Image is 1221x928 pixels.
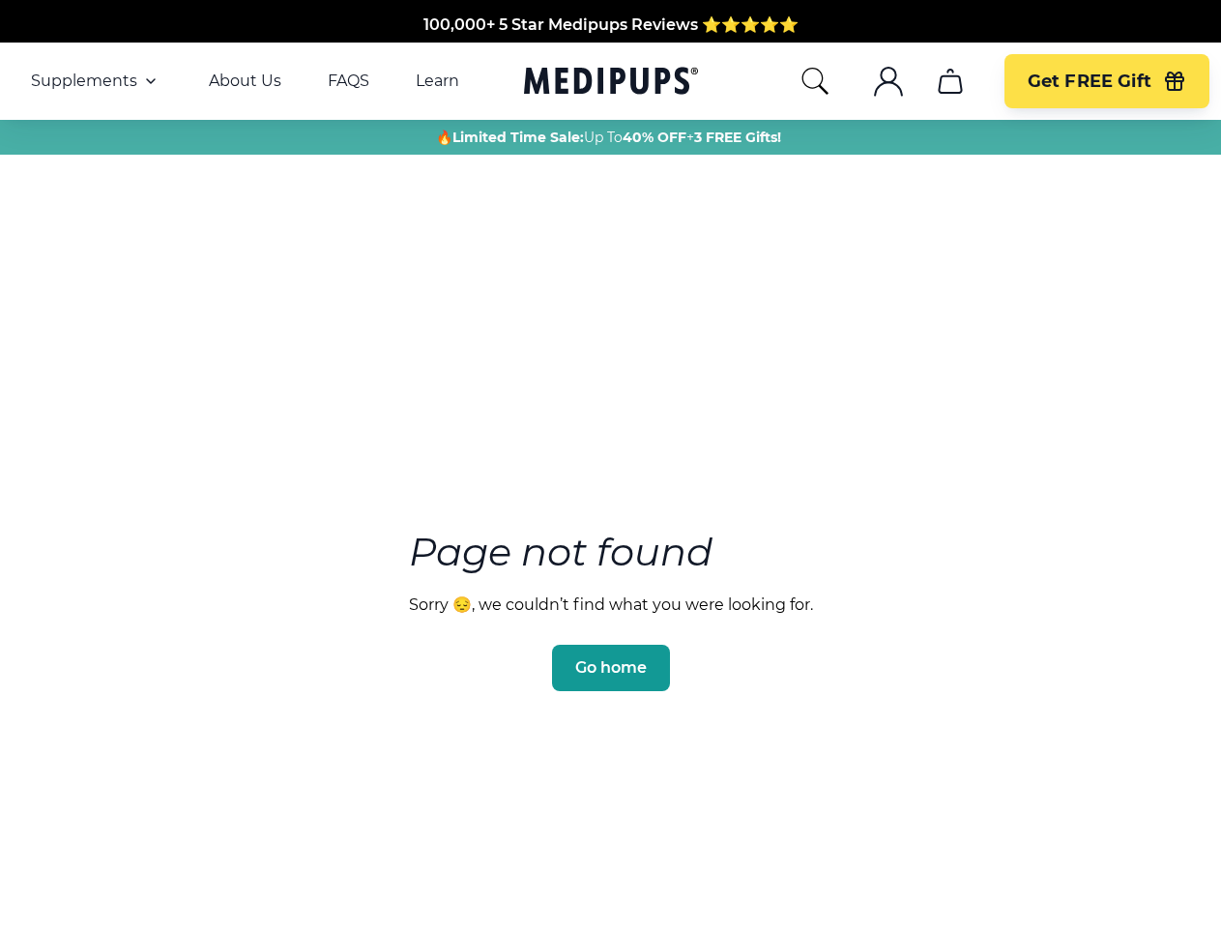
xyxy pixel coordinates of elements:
span: Made In The [GEOGRAPHIC_DATA] from domestic & globally sourced ingredients [289,38,932,56]
button: Go home [552,645,670,691]
span: Get FREE Gift [1028,71,1151,93]
span: Supplements [31,72,137,91]
span: Go home [575,658,647,678]
button: account [865,58,912,104]
span: 🔥 Up To + [436,128,781,147]
p: Sorry 😔, we couldn’t find what you were looking for. [409,595,813,614]
a: Learn [416,72,459,91]
button: Supplements [31,70,162,93]
h3: Page not found [409,524,813,580]
button: cart [927,58,974,104]
a: Medipups [524,63,698,102]
a: About Us [209,72,281,91]
span: 100,000+ 5 Star Medipups Reviews ⭐️⭐️⭐️⭐️⭐️ [423,14,799,33]
a: FAQS [328,72,369,91]
button: Get FREE Gift [1004,54,1209,108]
button: search [799,66,830,97]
